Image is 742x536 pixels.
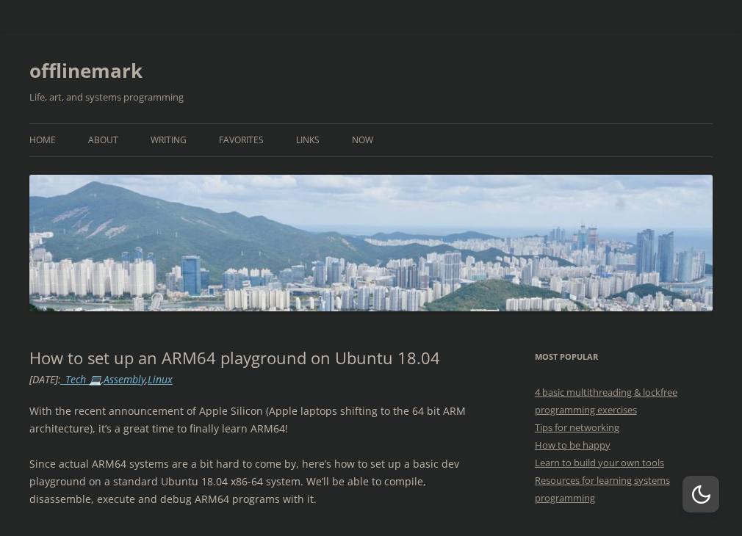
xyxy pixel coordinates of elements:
[535,456,664,469] a: Learn to build your own tools
[29,372,58,386] time: [DATE]
[535,421,619,434] a: Tips for networking
[61,372,101,386] a: _Tech 💻
[29,124,56,156] a: Home
[29,53,143,88] a: offlinemark
[29,402,474,438] p: With the recent announcement of Apple Silicon (Apple laptops shifting to the 64 bit ARM architect...
[535,438,610,452] a: How to be happy
[29,88,713,106] h2: Life, art, and systems programming
[352,124,373,156] a: Now
[535,348,713,366] h3: Most Popular
[151,124,187,156] a: Writing
[219,124,264,156] a: Favorites
[104,372,145,386] a: Assembly
[88,124,118,156] a: About
[535,474,670,504] a: Resources for learning systems programming
[296,124,320,156] a: Links
[535,385,677,416] a: 4 basic multithreading & lockfree programming exercises
[29,175,713,311] img: offlinemark
[29,348,474,367] h1: How to set up an ARM64 playground on Ubuntu 18.04
[29,372,173,386] i: : , ,
[29,455,474,508] p: Since actual ARM64 systems are a bit hard to come by, here’s how to set up a basic dev playground...
[148,372,173,386] a: Linux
